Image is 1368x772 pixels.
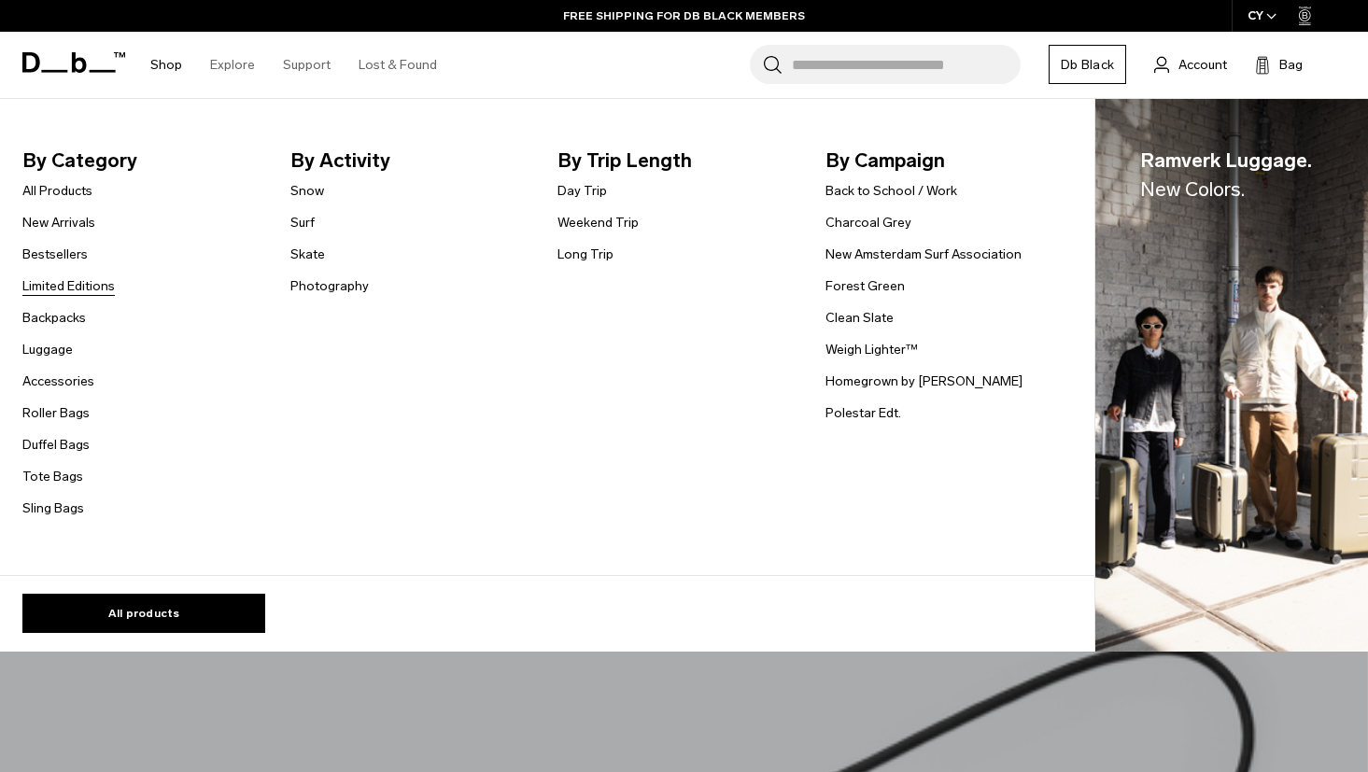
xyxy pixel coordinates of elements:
[825,403,901,423] a: Polestar Edt.
[283,32,331,98] a: Support
[1140,146,1312,204] span: Ramverk Luggage.
[22,213,95,232] a: New Arrivals
[1140,177,1245,201] span: New Colors.
[557,181,607,201] a: Day Trip
[1178,55,1227,75] span: Account
[825,213,911,232] a: Charcoal Grey
[22,245,88,264] a: Bestsellers
[825,276,905,296] a: Forest Green
[22,498,84,518] a: Sling Bags
[22,276,115,296] a: Limited Editions
[1255,53,1303,76] button: Bag
[1154,53,1227,76] a: Account
[825,372,1022,391] a: Homegrown by [PERSON_NAME]
[1095,99,1368,653] img: Db
[557,213,639,232] a: Weekend Trip
[1049,45,1126,84] a: Db Black
[557,146,796,175] span: By Trip Length
[22,372,94,391] a: Accessories
[22,146,261,175] span: By Category
[1095,99,1368,653] a: Ramverk Luggage.New Colors. Db
[359,32,437,98] a: Lost & Found
[825,308,894,328] a: Clean Slate
[825,181,957,201] a: Back to School / Work
[22,340,73,359] a: Luggage
[825,245,1022,264] a: New Amsterdam Surf Association
[22,594,265,633] a: All products
[825,340,918,359] a: Weigh Lighter™
[22,181,92,201] a: All Products
[563,7,805,24] a: FREE SHIPPING FOR DB BLACK MEMBERS
[557,245,613,264] a: Long Trip
[22,435,90,455] a: Duffel Bags
[136,32,451,98] nav: Main Navigation
[150,32,182,98] a: Shop
[290,181,324,201] a: Snow
[22,467,83,486] a: Tote Bags
[290,276,369,296] a: Photography
[290,213,315,232] a: Surf
[290,245,325,264] a: Skate
[825,146,1064,175] span: By Campaign
[22,403,90,423] a: Roller Bags
[210,32,255,98] a: Explore
[22,308,86,328] a: Backpacks
[290,146,529,175] span: By Activity
[1279,55,1303,75] span: Bag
